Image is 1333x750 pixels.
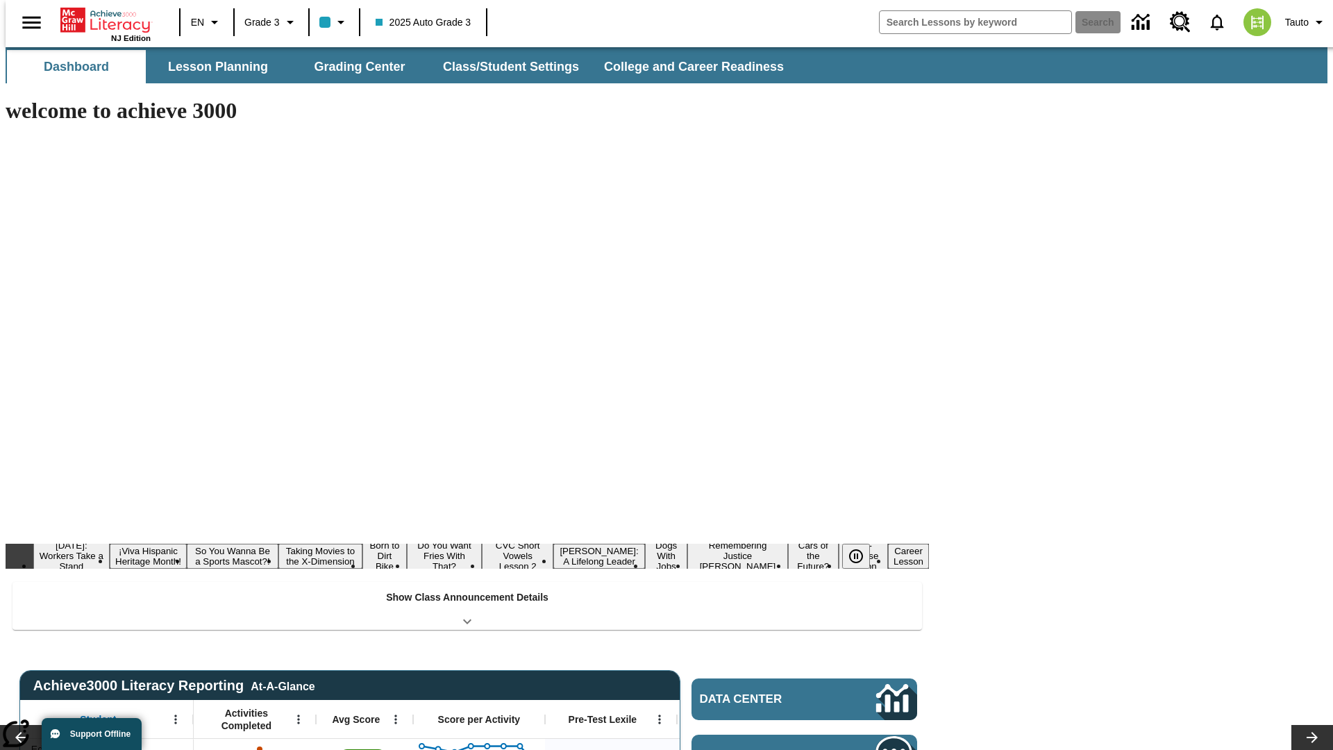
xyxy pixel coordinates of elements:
[12,582,922,630] div: Show Class Announcement Details
[385,709,406,730] button: Open Menu
[149,50,287,83] button: Lesson Planning
[880,11,1071,33] input: search field
[111,34,151,42] span: NJ Edition
[314,10,355,35] button: Class color is light blue. Change class color
[290,50,429,83] button: Grading Center
[80,713,116,726] span: Student
[569,713,637,726] span: Pre-Test Lexile
[110,544,187,569] button: Slide 2 ¡Viva Hispanic Heritage Month!
[407,538,483,574] button: Slide 6 Do You Want Fries With That?
[842,544,884,569] div: Pause
[6,47,1327,83] div: SubNavbar
[438,713,521,726] span: Score per Activity
[362,538,406,574] button: Slide 5 Born to Dirt Bike
[278,544,363,569] button: Slide 4 Taking Movies to the X-Dimension
[1162,3,1199,41] a: Resource Center, Will open in new tab
[33,678,315,694] span: Achieve3000 Literacy Reporting
[432,50,590,83] button: Class/Student Settings
[244,15,280,30] span: Grade 3
[386,590,548,605] p: Show Class Announcement Details
[1235,4,1280,40] button: Select a new avatar
[201,707,292,732] span: Activities Completed
[593,50,795,83] button: College and Career Readiness
[60,5,151,42] div: Home
[1291,725,1333,750] button: Lesson carousel, Next
[645,538,687,574] button: Slide 9 Dogs With Jobs
[60,6,151,34] a: Home
[6,98,929,124] h1: welcome to achieve 3000
[6,50,796,83] div: SubNavbar
[842,544,870,569] button: Pause
[251,678,315,693] div: At-A-Glance
[332,713,380,726] span: Avg Score
[700,692,830,706] span: Data Center
[649,709,670,730] button: Open Menu
[839,538,888,574] button: Slide 12 Pre-release lesson
[482,538,553,574] button: Slide 7 CVC Short Vowels Lesson 2
[187,544,278,569] button: Slide 3 So You Wanna Be a Sports Mascot?!
[165,709,186,730] button: Open Menu
[185,10,229,35] button: Language: EN, Select a language
[1285,15,1309,30] span: Tauto
[1280,10,1333,35] button: Profile/Settings
[376,15,471,30] span: 2025 Auto Grade 3
[1243,8,1271,36] img: avatar image
[11,2,52,43] button: Open side menu
[1199,4,1235,40] a: Notifications
[1123,3,1162,42] a: Data Center
[191,15,204,30] span: EN
[42,718,142,750] button: Support Offline
[288,709,309,730] button: Open Menu
[788,538,839,574] button: Slide 11 Cars of the Future?
[691,678,917,720] a: Data Center
[7,50,146,83] button: Dashboard
[553,544,645,569] button: Slide 8 Dianne Feinstein: A Lifelong Leader
[687,538,787,574] button: Slide 10 Remembering Justice O'Connor
[239,10,304,35] button: Grade: Grade 3, Select a grade
[70,729,131,739] span: Support Offline
[888,544,929,569] button: Slide 13 Career Lesson
[33,538,110,574] button: Slide 1 Labor Day: Workers Take a Stand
